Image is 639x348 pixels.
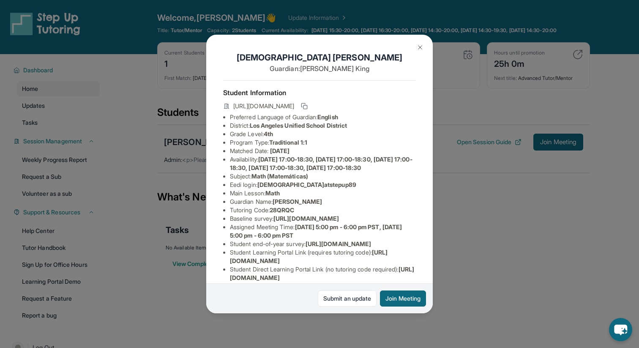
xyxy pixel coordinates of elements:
[230,155,416,172] li: Availability:
[269,139,307,146] span: Traditional 1:1
[223,63,416,74] p: Guardian: [PERSON_NAME] King
[230,156,412,171] span: [DATE] 17:00-18:30, [DATE] 17:00-18:30, [DATE] 17:00-18:30, [DATE] 17:00-18:30, [DATE] 17:00-18:30
[317,113,338,121] span: English
[417,44,423,51] img: Close Icon
[251,173,308,180] span: Math (Matemáticas)
[264,130,273,137] span: 4th
[380,290,426,307] button: Join Meeting
[299,101,309,111] button: Copy link
[230,121,416,130] li: District:
[230,223,402,239] span: [DATE] 5:00 pm - 6:00 pm PST, [DATE] 5:00 pm - 6:00 pm PST
[223,88,416,98] h4: Student Information
[230,138,416,147] li: Program Type:
[265,189,280,197] span: Math
[272,282,298,290] span: stepup24
[230,147,416,155] li: Matched Date:
[609,318,632,341] button: chat-button
[230,248,416,265] li: Student Learning Portal Link (requires tutoring code) :
[257,181,356,188] span: [DEMOGRAPHIC_DATA]atstepup89
[230,282,416,290] li: EEDI Password :
[230,265,416,282] li: Student Direct Learning Portal Link (no tutoring code required) :
[230,113,416,121] li: Preferred Language of Guardian:
[223,52,416,63] h1: [DEMOGRAPHIC_DATA] [PERSON_NAME]
[233,102,294,110] span: [URL][DOMAIN_NAME]
[230,240,416,248] li: Student end-of-year survey :
[230,223,416,240] li: Assigned Meeting Time :
[230,172,416,181] li: Subject :
[270,206,294,214] span: 28QRQC
[270,147,289,154] span: [DATE]
[230,206,416,214] li: Tutoring Code :
[318,290,377,307] a: Submit an update
[273,198,322,205] span: [PERSON_NAME]
[230,130,416,138] li: Grade Level:
[230,181,416,189] li: Eedi login :
[306,240,371,247] span: [URL][DOMAIN_NAME]
[230,189,416,197] li: Main Lesson :
[250,122,347,129] span: Los Angeles Unified School District
[230,214,416,223] li: Baseline survey :
[230,197,416,206] li: Guardian Name :
[273,215,339,222] span: [URL][DOMAIN_NAME]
